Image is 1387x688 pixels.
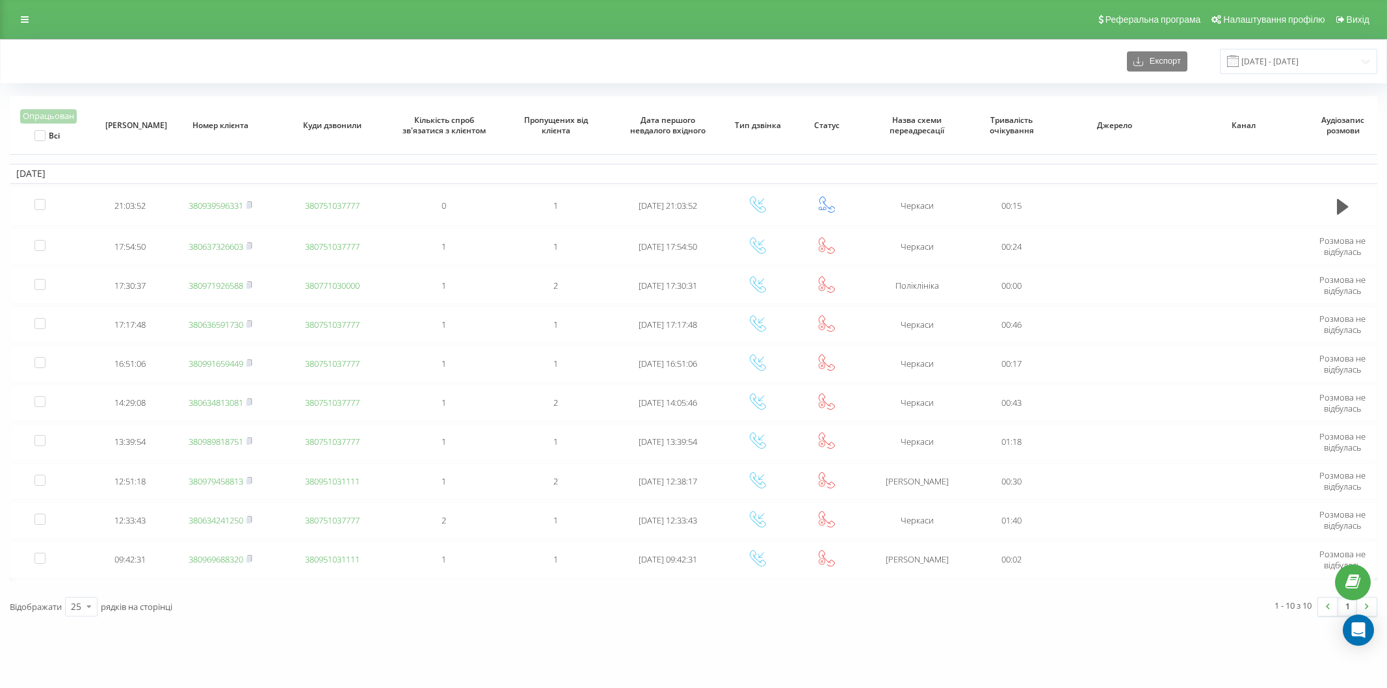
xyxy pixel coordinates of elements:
[553,514,558,526] span: 1
[1275,599,1312,612] div: 1 - 10 з 10
[96,463,165,499] td: 12:51:18
[96,187,165,226] td: 21:03:52
[1343,615,1374,646] div: Open Intercom Messenger
[305,397,360,408] a: 380751037777
[288,120,377,131] span: Куди дзвонили
[96,502,165,538] td: 12:33:43
[1319,548,1366,571] span: Розмова не відбулась
[639,241,697,252] span: [DATE] 17:54:50
[553,319,558,330] span: 1
[639,358,697,369] span: [DATE] 16:51:06
[639,514,697,526] span: [DATE] 12:33:43
[639,319,697,330] span: [DATE] 17:17:48
[983,115,1040,135] span: Тривалість очікування
[305,475,360,487] a: 380951031111
[973,424,1050,460] td: 01:18
[511,115,600,135] span: Пропущених від клієнта
[1127,51,1187,72] button: Експорт
[973,502,1050,538] td: 01:40
[442,475,446,487] span: 1
[96,385,165,421] td: 14:29:08
[34,130,60,141] label: Всі
[553,280,558,291] span: 2
[305,241,360,252] a: 380751037777
[1223,14,1325,25] span: Налаштування профілю
[189,358,243,369] a: 380991659449
[802,120,852,131] span: Статус
[442,319,446,330] span: 1
[973,385,1050,421] td: 00:43
[873,115,962,135] span: Назва схеми переадресації
[639,475,697,487] span: [DATE] 12:38:17
[973,345,1050,382] td: 00:17
[101,601,172,613] span: рядків на сторінці
[1347,14,1369,25] span: Вихід
[553,200,558,211] span: 1
[1319,313,1366,336] span: Розмова не відбулась
[96,424,165,460] td: 13:39:54
[553,436,558,447] span: 1
[176,120,265,131] span: Номер клієнта
[861,187,973,226] td: Черкаси
[973,228,1050,265] td: 00:24
[189,280,243,291] a: 380971926588
[189,553,243,565] a: 380969688320
[1192,120,1297,131] span: Канал
[305,280,360,291] a: 380771030000
[553,358,558,369] span: 1
[305,358,360,369] a: 380751037777
[861,541,973,577] td: [PERSON_NAME]
[553,475,558,487] span: 2
[10,164,1377,183] td: [DATE]
[305,436,360,447] a: 380751037777
[10,601,62,613] span: Відображати
[96,306,165,343] td: 17:17:48
[973,187,1050,226] td: 00:15
[973,463,1050,499] td: 00:30
[861,345,973,382] td: Черкаси
[442,436,446,447] span: 1
[553,553,558,565] span: 1
[305,514,360,526] a: 380751037777
[973,541,1050,577] td: 00:02
[1105,14,1201,25] span: Реферальна програма
[189,436,243,447] a: 380989818751
[442,241,446,252] span: 1
[189,397,243,408] a: 380634813081
[305,200,360,211] a: 380751037777
[861,306,973,343] td: Черкаси
[96,267,165,304] td: 17:30:37
[400,115,489,135] span: Кількість спроб зв'язатися з клієнтом
[553,397,558,408] span: 2
[71,600,81,613] div: 25
[861,424,973,460] td: Черкаси
[639,397,697,408] span: [DATE] 14:05:46
[305,319,360,330] a: 380751037777
[639,436,697,447] span: [DATE] 13:39:54
[442,280,446,291] span: 1
[96,228,165,265] td: 17:54:50
[623,115,712,135] span: Дата першого невдалого вхідного
[1319,509,1366,531] span: Розмова не відбулась
[105,120,155,131] span: [PERSON_NAME]
[639,280,697,291] span: [DATE] 17:30:31
[305,553,360,565] a: 380951031111
[639,200,697,211] span: [DATE] 21:03:52
[189,200,243,211] a: 380939596331
[96,345,165,382] td: 16:51:06
[442,397,446,408] span: 1
[861,228,973,265] td: Черкаси
[1319,430,1366,453] span: Розмова не відбулась
[1317,115,1367,135] span: Аудіозапис розмови
[442,358,446,369] span: 1
[553,241,558,252] span: 1
[189,241,243,252] a: 380637326603
[189,319,243,330] a: 380636591730
[639,553,697,565] span: [DATE] 09:42:31
[442,514,446,526] span: 2
[1319,352,1366,375] span: Розмова не відбулась
[1319,274,1366,297] span: Розмова не відбулась
[861,385,973,421] td: Черкаси
[1063,120,1167,131] span: Джерело
[442,200,446,211] span: 0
